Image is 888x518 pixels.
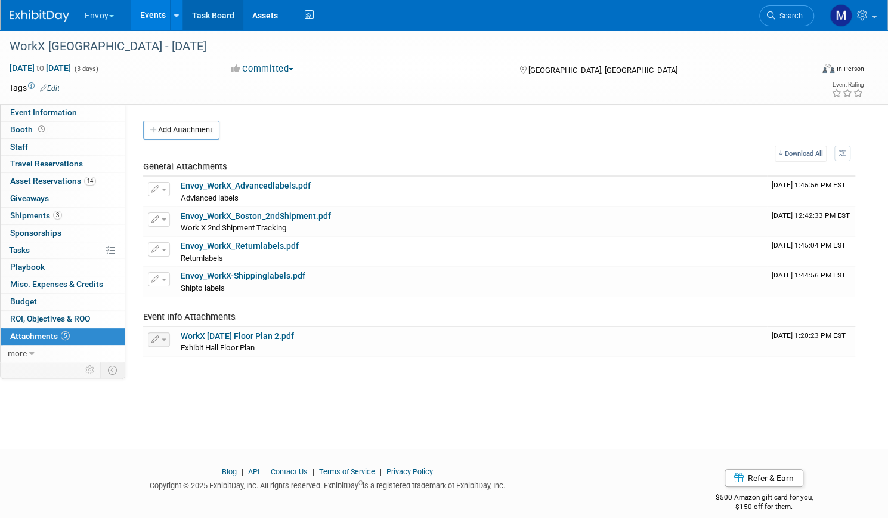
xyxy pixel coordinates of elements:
span: Travel Reservations [10,159,83,168]
a: Travel Reservations [1,156,125,172]
div: $500 Amazon gift card for you, [664,485,864,512]
td: Upload Timestamp [767,267,855,297]
a: Asset Reservations14 [1,173,125,190]
a: Event Information [1,104,125,121]
img: ExhibitDay [10,10,69,22]
span: Upload Timestamp [772,181,846,189]
a: Refer & Earn [725,469,803,487]
a: Shipments3 [1,208,125,224]
span: more [8,349,27,358]
a: Playbook [1,259,125,276]
span: Event Info Attachments [143,312,236,322]
span: Upload Timestamp [772,211,850,220]
a: ROI, Objectives & ROO [1,311,125,328]
span: Booth not reserved yet [36,125,47,134]
img: Format-Inperson.png [822,64,834,73]
span: | [310,467,317,476]
span: to [35,63,46,73]
span: Booth [10,125,47,134]
span: Misc. Expenses & Credits [10,279,103,289]
a: Search [759,5,814,26]
a: more [1,346,125,362]
span: Upload Timestamp [772,271,846,279]
a: WorkX [DATE] Floor Plan 2.pdf [181,331,294,341]
span: Playbook [10,262,45,272]
span: Tasks [9,245,30,255]
img: Matt h [830,4,852,27]
a: Booth [1,122,125,138]
div: Event Format [737,62,864,80]
a: API [248,467,259,476]
span: Advlanced labels [181,193,239,202]
a: Giveaways [1,190,125,207]
sup: ® [358,480,363,486]
span: [GEOGRAPHIC_DATA], [GEOGRAPHIC_DATA] [528,66,677,75]
td: Tags [9,82,60,94]
span: Attachments [10,331,70,341]
span: General Attachments [143,161,227,172]
span: Upload Timestamp [772,331,846,340]
div: WorkX [GEOGRAPHIC_DATA] - [DATE] [5,36,791,57]
span: (3 days) [73,65,98,73]
a: Download All [775,146,827,162]
span: | [239,467,246,476]
td: Upload Timestamp [767,177,855,206]
span: Budget [10,297,37,306]
span: 3 [53,211,62,220]
a: Blog [222,467,237,476]
td: Upload Timestamp [767,207,855,237]
button: Committed [227,63,298,75]
span: 5 [61,331,70,340]
span: [DATE] [DATE] [9,63,72,73]
a: Terms of Service [319,467,375,476]
a: Envoy_WorkX-Shippinglabels.pdf [181,271,305,280]
a: Sponsorships [1,225,125,242]
div: In-Person [836,64,864,73]
a: Staff [1,139,125,156]
span: ROI, Objectives & ROO [10,314,90,323]
span: Staff [10,142,28,152]
div: $150 off for them. [664,502,864,512]
span: Search [775,11,803,20]
a: Privacy Policy [386,467,433,476]
span: Work X 2nd Shipment Tracking [181,223,286,232]
a: Misc. Expenses & Credits [1,276,125,293]
div: Copyright © 2025 ExhibitDay, Inc. All rights reserved. ExhibitDay is a registered trademark of Ex... [9,477,646,491]
span: Returnlabels [181,254,223,263]
span: 14 [84,177,96,186]
a: Attachments5 [1,328,125,345]
td: Upload Timestamp [767,237,855,267]
a: Envoy_WorkX_Boston_2ndShipment.pdf [181,211,331,221]
a: Envoy_WorkX_Returnlabels.pdf [181,241,299,251]
span: Exhibit Hall Floor Plan [181,343,255,352]
span: Shipto labels [181,283,225,292]
a: Budget [1,294,125,310]
span: Asset Reservations [10,176,96,186]
a: Edit [40,84,60,92]
td: Upload Timestamp [767,327,855,357]
span: Sponsorships [10,228,61,238]
a: Envoy_WorkX_Advancedlabels.pdf [181,181,311,190]
span: Event Information [10,107,77,117]
span: | [377,467,385,476]
td: Personalize Event Tab Strip [80,362,101,378]
span: Giveaways [10,193,49,203]
td: Toggle Event Tabs [101,362,125,378]
a: Contact Us [271,467,308,476]
div: Event Rating [831,82,864,88]
button: Add Attachment [143,121,219,140]
span: | [261,467,269,476]
span: Upload Timestamp [772,241,846,249]
a: Tasks [1,242,125,259]
span: Shipments [10,211,62,220]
